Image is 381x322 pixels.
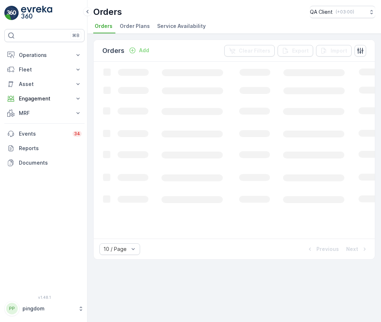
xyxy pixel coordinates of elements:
[126,46,152,55] button: Add
[139,47,149,54] p: Add
[19,95,70,102] p: Engagement
[72,33,79,38] p: ⌘B
[4,141,85,156] a: Reports
[4,6,19,20] img: logo
[4,62,85,77] button: Fleet
[336,9,354,15] p: ( +03:00 )
[22,305,74,312] p: pingdom
[306,245,340,253] button: Previous
[93,6,122,18] p: Orders
[4,301,85,316] button: PPpingdom
[120,22,150,30] span: Order Plans
[19,130,68,137] p: Events
[4,91,85,106] button: Engagement
[310,8,333,16] p: QA Client
[310,6,375,18] button: QA Client(+03:00)
[4,295,85,300] span: v 1.48.1
[102,46,124,56] p: Orders
[224,45,275,57] button: Clear Filters
[316,45,352,57] button: Import
[316,245,339,253] p: Previous
[19,80,70,88] p: Asset
[4,77,85,91] button: Asset
[6,303,18,314] div: PP
[95,22,112,30] span: Orders
[346,245,358,253] p: Next
[19,51,70,59] p: Operations
[4,156,85,170] a: Documents
[278,45,313,57] button: Export
[74,131,80,137] p: 34
[4,48,85,62] button: Operations
[21,6,52,20] img: logo_light-DOdMpM7g.png
[292,47,309,54] p: Export
[239,47,270,54] p: Clear Filters
[4,106,85,120] button: MRF
[4,127,85,141] a: Events34
[331,47,347,54] p: Import
[157,22,206,30] span: Service Availability
[19,145,82,152] p: Reports
[345,245,369,253] button: Next
[19,159,82,166] p: Documents
[19,110,70,117] p: MRF
[19,66,70,73] p: Fleet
